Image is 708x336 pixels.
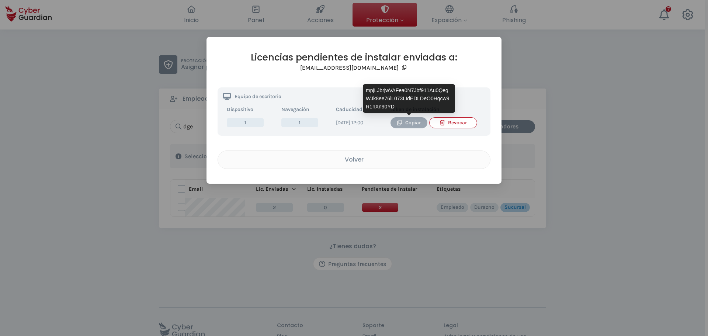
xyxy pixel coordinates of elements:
[281,118,318,127] span: 1
[227,118,264,127] span: 1
[396,119,422,127] div: Copiar
[332,115,387,130] td: [DATE] 12:00
[278,104,332,115] th: Navegación
[400,63,408,73] button: Copy email
[218,150,490,169] button: Volver
[363,84,455,113] div: mpjLJbrjwVAFea0N7Jbf911Au0QegWJk8ee76lL073LIdEDLDeO0Hqcw9R1nXn90YD
[235,94,281,99] p: Equipo de escritorio
[391,117,427,128] button: Copiar
[223,104,278,115] th: Dispositivo
[429,117,477,128] button: Revocar
[223,155,485,164] div: Volver
[332,104,387,115] th: Caducidad
[218,52,490,63] h2: Licencias pendientes de instalar enviadas a:
[435,119,471,127] div: Revocar
[300,64,399,72] h3: [EMAIL_ADDRESS][DOMAIN_NAME]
